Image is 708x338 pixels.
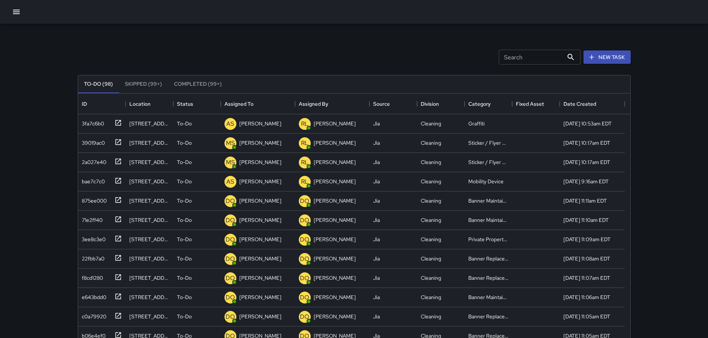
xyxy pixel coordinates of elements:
[226,119,234,128] p: AS
[300,312,309,321] p: DO
[373,93,390,114] div: Source
[563,197,607,204] div: 9/11/2025, 11:11am EDT
[299,93,328,114] div: Assigned By
[129,93,151,114] div: Location
[421,255,441,262] div: Cleaning
[373,120,380,127] div: Jia
[314,158,356,166] p: [PERSON_NAME]
[314,216,356,224] p: [PERSON_NAME]
[226,216,235,225] p: DO
[314,120,356,127] p: [PERSON_NAME]
[468,120,485,127] div: Graffiti
[301,119,308,128] p: RL
[314,313,356,320] p: [PERSON_NAME]
[373,197,380,204] div: Jia
[226,177,234,186] p: AS
[563,274,610,282] div: 9/11/2025, 11:07am EDT
[129,158,169,166] div: 101 Harry Thomas Way Northeast
[300,197,309,206] p: DO
[421,139,441,147] div: Cleaning
[314,197,356,204] p: [PERSON_NAME]
[421,274,441,282] div: Cleaning
[516,93,544,114] div: Fixed Asset
[417,93,465,114] div: Division
[177,197,192,204] p: To-Do
[129,274,169,282] div: 1200 First Street Northeast
[177,293,192,301] p: To-Do
[168,75,228,93] button: Completed (99+)
[468,216,508,224] div: Banner Maintainance
[239,197,281,204] p: [PERSON_NAME]
[468,274,508,282] div: Banner Replacement
[314,236,356,243] p: [PERSON_NAME]
[239,236,281,243] p: [PERSON_NAME]
[79,271,103,282] div: f8cd1280
[177,120,192,127] p: To-Do
[563,236,611,243] div: 9/11/2025, 11:09am EDT
[226,274,235,283] p: DO
[129,236,169,243] div: 1200 First Street Northeast
[583,50,631,64] button: New Task
[300,255,309,263] p: DO
[563,313,610,320] div: 9/11/2025, 11:05am EDT
[314,255,356,262] p: [PERSON_NAME]
[226,139,235,148] p: MS
[239,120,281,127] p: [PERSON_NAME]
[563,93,596,114] div: Date Created
[79,233,106,243] div: 3ee8c3e0
[560,93,625,114] div: Date Created
[177,274,192,282] p: To-Do
[239,255,281,262] p: [PERSON_NAME]
[79,213,103,224] div: 71e2ff40
[129,216,169,224] div: 1160 First Street Northeast
[78,93,126,114] div: ID
[468,197,508,204] div: Banner Maintainance
[226,235,235,244] p: DO
[177,178,192,185] p: To-Do
[239,216,281,224] p: [PERSON_NAME]
[421,93,439,114] div: Division
[177,236,192,243] p: To-Do
[468,293,508,301] div: Banner Maintainance
[369,93,417,114] div: Source
[373,313,380,320] div: Jia
[468,313,508,320] div: Banner Replacement
[82,93,87,114] div: ID
[563,255,610,262] div: 9/11/2025, 11:08am EDT
[79,175,105,185] div: bae7c7c0
[421,178,441,185] div: Cleaning
[129,293,169,301] div: 1215 First Street Northeast
[465,93,512,114] div: Category
[79,117,104,127] div: 3fa7c6b0
[512,93,560,114] div: Fixed Asset
[177,255,192,262] p: To-Do
[129,139,169,147] div: 101 Harry Thomas Way Northeast
[421,120,441,127] div: Cleaning
[421,313,441,320] div: Cleaning
[421,197,441,204] div: Cleaning
[224,93,253,114] div: Assigned To
[468,178,504,185] div: Mobility Device
[373,216,380,224] div: Jia
[373,178,380,185] div: Jia
[373,139,380,147] div: Jia
[314,293,356,301] p: [PERSON_NAME]
[173,93,221,114] div: Status
[119,75,168,93] button: Skipped (99+)
[421,236,441,243] div: Cleaning
[300,216,309,225] p: DO
[301,139,308,148] p: RL
[421,216,441,224] div: Cleaning
[421,158,441,166] div: Cleaning
[468,139,508,147] div: Sticker / Flyer Removal
[239,293,281,301] p: [PERSON_NAME]
[239,178,281,185] p: [PERSON_NAME]
[177,313,192,320] p: To-Do
[78,75,119,93] button: To-Do (98)
[226,158,235,167] p: MS
[239,158,281,166] p: [PERSON_NAME]
[373,274,380,282] div: Jia
[563,120,612,127] div: 9/12/2025, 10:53am EDT
[177,93,193,114] div: Status
[468,93,491,114] div: Category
